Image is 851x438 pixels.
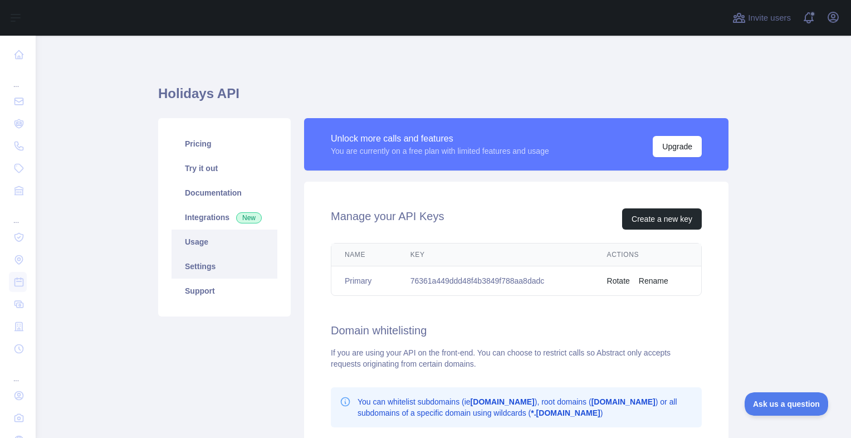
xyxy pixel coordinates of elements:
[594,244,701,266] th: Actions
[172,205,277,230] a: Integrations New
[471,397,535,406] b: [DOMAIN_NAME]
[172,254,277,279] a: Settings
[172,230,277,254] a: Usage
[748,12,791,25] span: Invite users
[397,244,594,266] th: Key
[607,275,630,286] button: Rotate
[331,208,444,230] h2: Manage your API Keys
[172,156,277,181] a: Try it out
[745,392,829,416] iframe: Toggle Customer Support
[9,203,27,225] div: ...
[591,397,656,406] b: [DOMAIN_NAME]
[331,145,549,157] div: You are currently on a free plan with limited features and usage
[9,67,27,89] div: ...
[531,408,600,417] b: *.[DOMAIN_NAME]
[331,347,702,369] div: If you are using your API on the front-end. You can choose to restrict calls so Abstract only acc...
[158,85,728,111] h1: Holidays API
[172,279,277,303] a: Support
[331,323,702,338] h2: Domain whitelisting
[622,208,702,230] button: Create a new key
[730,9,793,27] button: Invite users
[331,132,549,145] div: Unlock more calls and features
[358,396,693,418] p: You can whitelist subdomains (ie ), root domains ( ) or all subdomains of a specific domain using...
[331,244,397,266] th: Name
[9,361,27,383] div: ...
[172,132,277,156] a: Pricing
[639,275,668,286] button: Rename
[236,212,262,223] span: New
[172,181,277,205] a: Documentation
[653,136,702,157] button: Upgrade
[397,266,594,296] td: 76361a449ddd48f4b3849f788aa8dadc
[331,266,397,296] td: Primary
